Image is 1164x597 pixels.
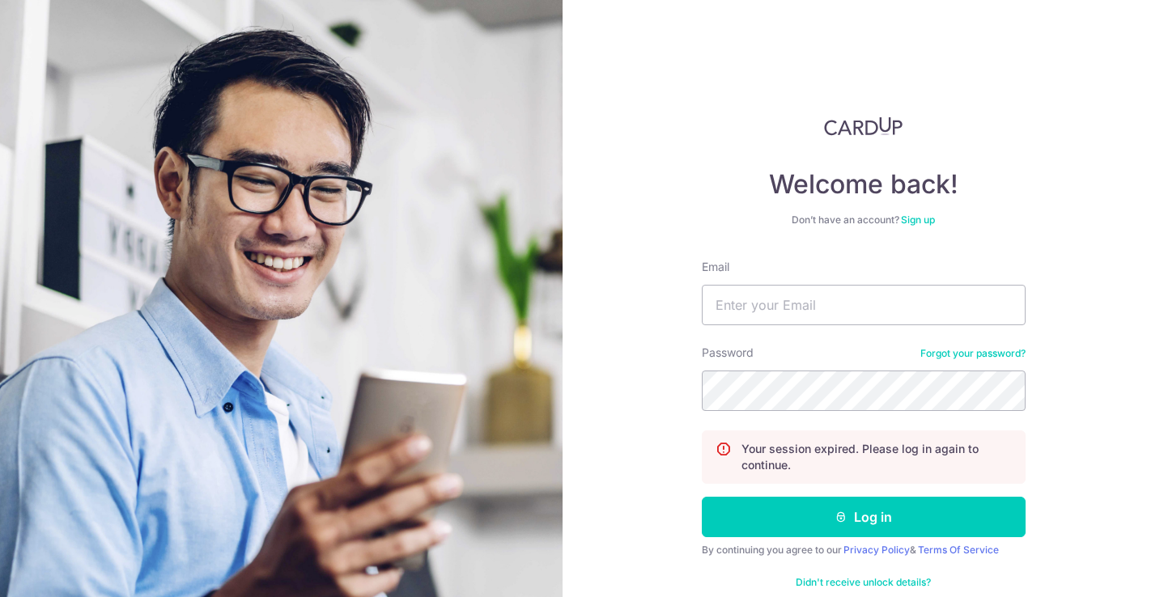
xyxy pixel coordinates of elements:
a: Terms Of Service [918,544,999,556]
a: Sign up [901,214,935,226]
p: Your session expired. Please log in again to continue. [741,441,1012,473]
a: Privacy Policy [843,544,910,556]
img: CardUp Logo [824,116,903,136]
label: Password [702,345,754,361]
a: Forgot your password? [920,347,1026,360]
div: Don’t have an account? [702,214,1026,227]
h4: Welcome back! [702,168,1026,201]
a: Didn't receive unlock details? [796,576,931,589]
button: Log in [702,497,1026,537]
input: Enter your Email [702,285,1026,325]
label: Email [702,259,729,275]
div: By continuing you agree to our & [702,544,1026,557]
